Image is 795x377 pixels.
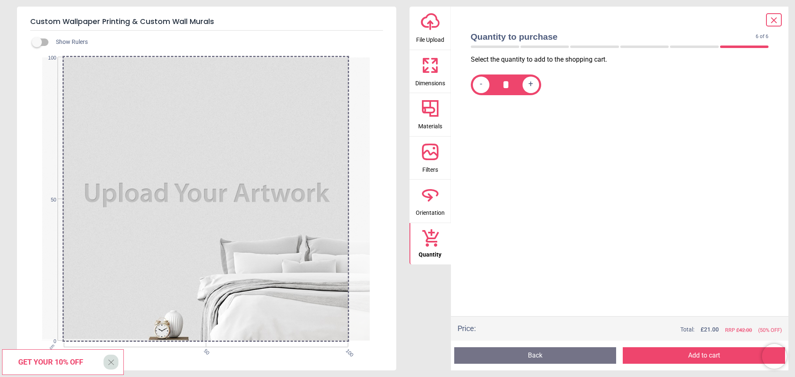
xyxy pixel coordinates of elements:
[701,326,719,334] span: £
[410,180,451,223] button: Orientation
[419,247,441,259] span: Quantity
[37,37,396,47] div: Show Rulers
[410,7,451,50] button: File Upload
[471,31,756,43] span: Quantity to purchase
[758,327,782,334] span: (50% OFF)
[30,13,383,31] h5: Custom Wallpaper Printing & Custom Wall Murals
[756,33,768,40] span: 6 of 6
[418,118,442,131] span: Materials
[488,326,782,334] div: Total:
[471,55,776,64] p: Select the quantity to add to the shopping cart.
[41,55,56,62] span: 100
[48,343,55,351] span: cm
[41,338,56,345] span: 0
[725,327,752,334] span: RRP
[416,32,444,44] span: File Upload
[762,344,787,369] iframe: To enrich screen reader interactions, please activate Accessibility in Grammarly extension settings
[410,50,451,93] button: Dimensions
[410,93,451,136] button: Materials
[704,326,719,333] span: 21.00
[41,197,56,204] span: 50
[60,348,65,353] span: 0
[528,79,533,90] span: +
[410,223,451,264] button: Quantity
[422,162,438,174] span: Filters
[736,327,752,333] span: £ 42.00
[202,348,207,353] span: 50
[458,323,476,334] div: Price :
[480,79,482,90] span: -
[416,205,445,217] span: Orientation
[344,348,349,353] span: 100
[415,75,445,88] span: Dimensions
[623,347,785,364] button: Add to cart
[410,137,451,180] button: Filters
[454,347,617,364] button: Back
